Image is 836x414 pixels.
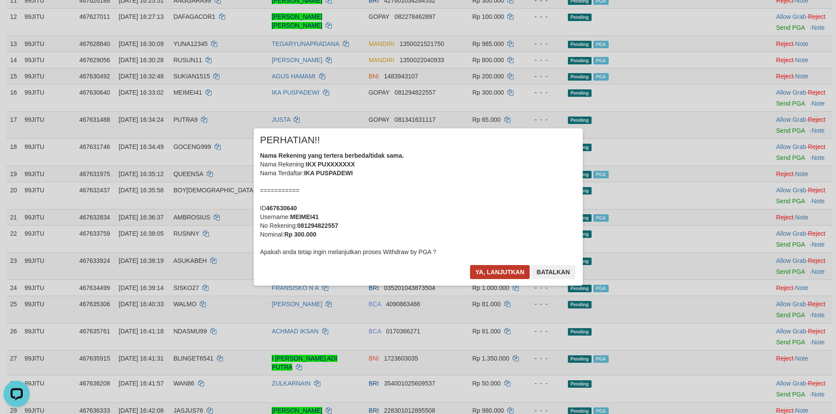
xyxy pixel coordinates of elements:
[284,231,316,238] b: Rp 300.000
[266,205,297,212] b: 467630640
[4,4,30,30] button: Open LiveChat chat widget
[260,136,320,145] span: PERHATIAN!!
[470,265,530,279] button: Ya, lanjutkan
[297,222,338,229] b: 081294822557
[531,265,575,279] button: Batalkan
[304,170,353,177] b: IKA PUSPADEWI
[260,151,576,256] div: Nama Rekening: Nama Terdaftar: =========== ID Username: No Rekening: Nominal: Apakah anda tetap i...
[260,152,404,159] b: Nama Rekening yang tertera berbeda/tidak sama.
[306,161,355,168] b: IKX PUXXXXXXX
[290,213,319,220] b: MEIMEI41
